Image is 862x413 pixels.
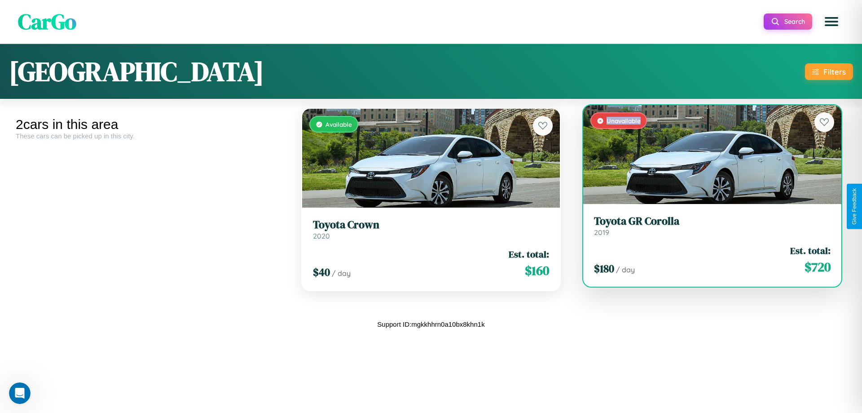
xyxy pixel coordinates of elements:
[313,218,550,231] h3: Toyota Crown
[851,188,858,225] div: Give Feedback
[790,244,831,257] span: Est. total:
[332,269,351,278] span: / day
[377,318,484,330] p: Support ID: mgkkhhrn0a10bx8khn1k
[805,258,831,276] span: $ 720
[784,18,805,26] span: Search
[594,215,831,237] a: Toyota GR Corolla2019
[18,7,76,36] span: CarGo
[823,67,846,76] div: Filters
[325,120,352,128] span: Available
[16,132,284,140] div: These cars can be picked up in this city.
[16,117,284,132] div: 2 cars in this area
[594,261,614,276] span: $ 180
[594,215,831,228] h3: Toyota GR Corolla
[525,262,549,280] span: $ 160
[509,248,549,261] span: Est. total:
[819,9,844,34] button: Open menu
[9,382,31,404] iframe: Intercom live chat
[9,53,264,90] h1: [GEOGRAPHIC_DATA]
[313,218,550,240] a: Toyota Crown2020
[805,63,853,80] button: Filters
[313,265,330,280] span: $ 40
[764,13,812,30] button: Search
[313,231,330,240] span: 2020
[616,265,635,274] span: / day
[607,117,641,124] span: Unavailable
[594,228,609,237] span: 2019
